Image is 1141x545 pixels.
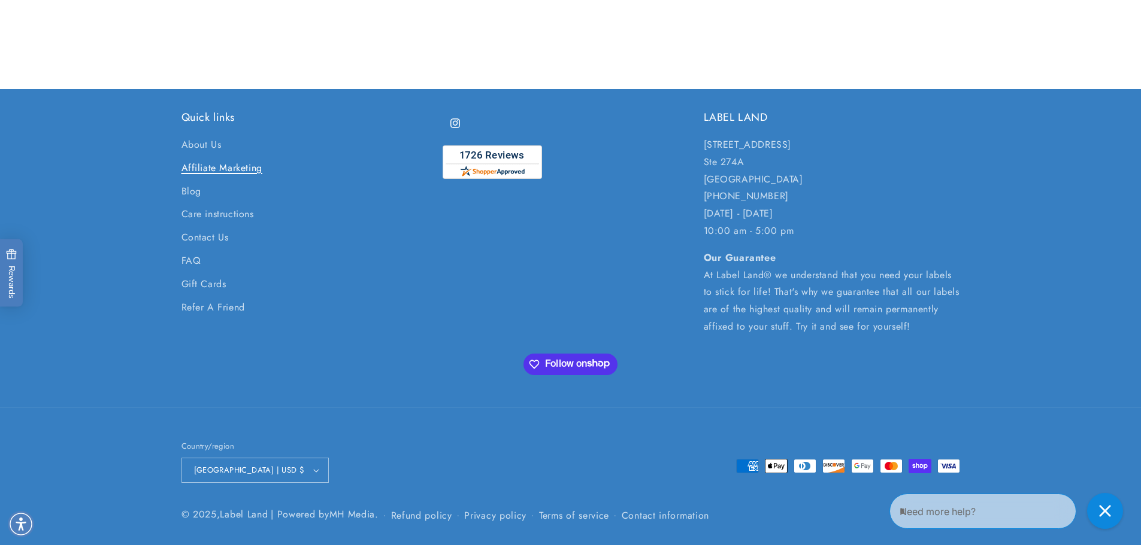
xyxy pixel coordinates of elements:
strong: Our Guarantee [704,251,776,264]
span: Rewards [6,248,17,298]
p: [STREET_ADDRESS] Ste 274A [GEOGRAPHIC_DATA] [PHONE_NUMBER] [DATE] - [DATE] 10:00 am - 5:00 pm [704,136,960,240]
small: © 2025, [181,507,268,521]
a: Privacy policy [464,507,526,523]
a: About Us [181,136,222,157]
a: Affiliate Marketing [181,157,262,180]
a: shopperapproved.com [443,145,542,185]
p: At Label Land® we understand that you need your labels to stick for life! That's why we guarantee... [704,249,960,336]
div: Accessibility Menu [8,511,34,537]
h2: Quick links [181,111,438,124]
button: [GEOGRAPHIC_DATA] | USD $ [181,458,329,483]
iframe: Gorgias Floating Chat [889,489,1129,533]
a: Care instructions [181,203,254,226]
a: Refund policy [391,507,452,523]
a: Gift Cards [181,273,226,296]
a: MH Media - open in a new tab [329,507,376,521]
h2: Country/region [181,440,329,452]
span: [GEOGRAPHIC_DATA] | USD $ [194,464,305,476]
a: Label Land [220,507,268,521]
a: Contact information [622,507,709,523]
a: FAQ [181,249,201,273]
a: Refer A Friend [181,296,245,319]
a: Terms of service [539,507,609,523]
h2: LABEL LAND [704,111,960,124]
a: Blog [181,180,201,203]
a: Contact Us [181,226,229,249]
small: | Powered by . [271,507,379,521]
